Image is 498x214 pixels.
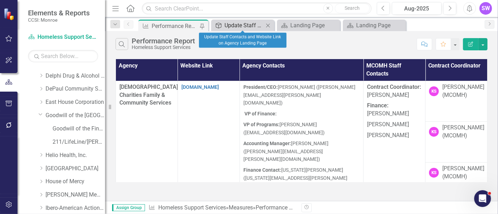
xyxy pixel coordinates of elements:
[429,86,439,96] div: KS
[290,21,338,30] div: Landing Page
[392,2,442,15] button: Aug-2025
[426,81,487,122] td: Double-Click to Edit
[199,33,286,48] div: Update Staff Contacts and Website Link on Agency Landing Page
[345,21,404,30] a: Landing Page
[429,168,439,178] div: KS
[279,21,338,30] a: Landing Page
[46,85,105,93] a: DePaul Community Services, lnc.
[158,204,226,211] a: Homeless Support Services
[426,163,487,204] td: Double-Click to Edit
[429,127,439,137] div: KS
[224,21,264,30] div: Update Staff Contacts and Website Link on Agency Landing Page
[256,204,305,211] div: Performance Report
[394,5,439,13] div: Aug-2025
[46,151,105,159] a: Helio Health, Inc.
[367,83,422,101] p: [PERSON_NAME]
[243,167,281,173] strong: Finance Contact:
[243,167,347,189] span: [US_STATE][PERSON_NAME] ([US_STATE][EMAIL_ADDRESS][PERSON_NAME][DOMAIN_NAME])
[367,100,422,119] p: [PERSON_NAME]
[53,125,105,133] a: Goodwill of the Finger Lakes (MCOMH Internal)
[4,8,16,20] img: ClearPoint Strategy
[28,50,98,62] input: Search Below...
[243,122,325,135] span: [PERSON_NAME] ([EMAIL_ADDRESS][DOMAIN_NAME])
[474,190,491,207] iframe: Intercom live chat
[367,119,422,130] p: [PERSON_NAME]
[243,84,278,90] strong: President/CEO:
[119,84,178,106] span: [DEMOGRAPHIC_DATA] Charities Family & Community Services
[229,204,253,211] a: Measures
[243,122,279,127] strong: VP of Programs:
[132,45,195,50] div: Homeless Support Services
[28,33,98,41] a: Homeless Support Services
[426,122,487,163] td: Double-Click to Edit
[213,21,264,30] a: Update Staff Contacts and Website Link on Agency Landing Page
[442,83,484,99] div: [PERSON_NAME] (MCOMH)
[442,124,484,140] div: [PERSON_NAME] (MCOMH)
[46,112,105,120] a: Goodwill of the [GEOGRAPHIC_DATA]
[356,21,404,30] div: Landing Page
[244,111,277,116] strong: VP of Finance:
[243,84,355,106] span: [PERSON_NAME] ([PERSON_NAME][EMAIL_ADDRESS][PERSON_NAME][DOMAIN_NAME])
[46,165,105,173] a: [GEOGRAPHIC_DATA]
[335,3,370,13] button: Search
[243,141,328,162] span: [PERSON_NAME] ([PERSON_NAME][EMAIL_ADDRESS][PERSON_NAME][DOMAIN_NAME])
[132,37,195,45] div: Performance Report
[142,2,372,15] input: Search ClearPoint...
[367,130,422,140] p: [PERSON_NAME]
[46,72,105,80] a: Delphi Drug & Alcohol Council
[367,84,421,90] strong: Contract Coordinator:
[479,2,492,15] button: SW
[53,138,105,146] a: 211/LifeLine/[PERSON_NAME]
[112,204,145,211] span: Assign Group
[28,9,90,17] span: Elements & Reports
[364,81,426,203] td: Double-Click to Edit
[442,165,484,181] div: [PERSON_NAME] (MCOMH)
[243,141,291,146] strong: Accounting Manager:
[367,102,388,109] strong: Finance:
[181,84,219,90] a: [DOMAIN_NAME]
[46,98,105,106] a: East House Corporation
[152,22,198,30] div: Performance Report
[148,204,296,212] div: » »
[28,17,90,23] small: CCSI: Monroe
[46,191,105,199] a: [PERSON_NAME] Memorial Institute, Inc.
[240,81,364,203] td: Double-Click to Edit
[345,5,360,11] span: Search
[178,81,240,203] td: Double-Click to Edit
[46,204,105,212] a: Ibero-American Action League, Inc.
[46,178,105,186] a: House of Mercy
